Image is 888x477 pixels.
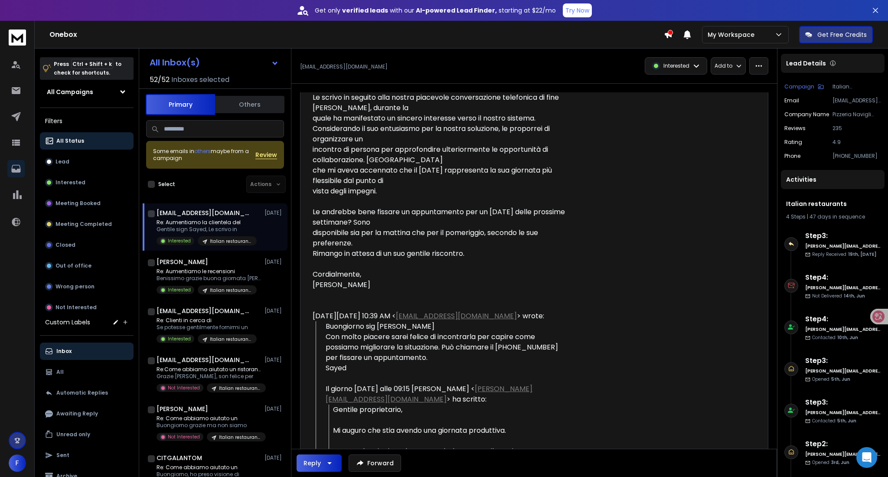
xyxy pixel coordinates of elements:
p: Contacted [812,334,858,341]
p: [DATE] [264,258,284,265]
p: Out of office [55,262,91,269]
p: [DATE] [264,209,284,216]
p: Italian restaurants [210,287,251,294]
button: Campaign [784,83,824,90]
p: Buongiorno grazie ma non siamo [157,422,261,429]
p: Interested [663,62,689,69]
h1: Onebox [49,29,664,40]
button: Forward [349,454,401,472]
p: All [56,369,64,376]
div: Some emails in maybe from a campaign [153,148,255,162]
p: reviews [784,125,806,132]
p: Get only with our starting at $22/mo [315,6,556,15]
button: Not Interested [40,299,134,316]
p: 235 [832,125,881,132]
p: [DATE] [264,405,284,412]
h6: Step 4 : [805,314,881,324]
div: Open Intercom Messenger [856,447,877,468]
button: Reply [297,454,342,472]
p: [DATE] [264,356,284,363]
p: Re: Aumentiamo la clientela del [157,219,257,226]
div: Mi auguro che stia avendo una giornata produttiva. [333,425,566,436]
p: Grazie [PERSON_NAME], son felice per [157,373,261,380]
p: Re: Come abbiamo aiutato un [157,464,261,471]
div: Cordialmente, [313,269,566,280]
button: Closed [40,236,134,254]
p: Automatic Replies [56,389,108,396]
h3: Inboxes selected [171,75,229,85]
p: rating [784,139,802,146]
h6: Step 3 : [805,397,881,408]
button: Others [215,95,284,114]
p: Opened [812,376,850,382]
p: [DATE] [264,307,284,314]
p: Lead Details [786,59,826,68]
h1: All Inbox(s) [150,58,200,67]
button: Lead [40,153,134,170]
div: [PERSON_NAME] [313,280,566,290]
p: 4.9 [832,139,881,146]
span: 14th, Jun [844,293,865,299]
div: Con molto piacere sarei felice di incontrarla per capire come possiamo migliorare la situazione. ... [326,332,566,363]
div: Durante le mie ricerche su Google, ho trovato il suo ristorante con 235 recensioni e una valutazi... [333,446,566,467]
div: [DATE][DATE] 10:39 AM < > wrote: [313,311,566,321]
h6: [PERSON_NAME][EMAIL_ADDRESS][DOMAIN_NAME] [805,368,881,374]
button: Inbox [40,343,134,360]
strong: AI-powered Lead Finder, [416,6,497,15]
p: Italian restaurants [219,434,261,441]
button: Unread only [40,426,134,443]
h1: Italian restaurants [786,199,879,208]
button: Meeting Completed [40,216,134,233]
span: others [194,147,211,155]
span: Ctrl + Shift + k [71,59,113,69]
h1: All Campaigns [47,88,93,96]
h1: [EMAIL_ADDRESS][DOMAIN_NAME] [157,307,252,315]
p: Interested [55,179,85,186]
h6: [PERSON_NAME][EMAIL_ADDRESS][DOMAIN_NAME] [805,409,881,416]
button: F [9,454,26,472]
p: [PHONE_NUMBER] [832,153,881,160]
p: Not Delivered [812,293,865,299]
h1: CITGALANTOM [157,454,202,462]
p: Gentile sign Sayed, Le scrivo in [157,226,257,233]
p: Awaiting Reply [56,410,98,417]
span: 47 days in sequence [810,213,865,220]
h6: [PERSON_NAME][EMAIL_ADDRESS][DOMAIN_NAME] [805,451,881,457]
p: All Status [56,137,84,144]
h1: [PERSON_NAME] [157,258,208,266]
p: Meeting Booked [55,200,101,207]
h6: [PERSON_NAME][EMAIL_ADDRESS][DOMAIN_NAME] [805,243,881,249]
h6: Step 4 : [805,272,881,283]
button: Try Now [563,3,592,17]
span: 3rd, Jun [831,459,849,466]
button: All Campaigns [40,83,134,101]
p: Unread only [56,431,90,438]
p: Phone [784,153,800,160]
p: [EMAIL_ADDRESS][DOMAIN_NAME] [300,63,388,70]
a: [PERSON_NAME][EMAIL_ADDRESS][DOMAIN_NAME] [326,384,532,404]
p: Not Interested [168,434,200,440]
h1: [PERSON_NAME] [157,405,208,413]
label: Select [158,181,175,188]
p: Italian restaurants [832,83,881,90]
h6: Step 3 : [805,356,881,366]
strong: verified leads [342,6,388,15]
h6: [PERSON_NAME][EMAIL_ADDRESS][DOMAIN_NAME] [805,326,881,333]
p: Italian restaurants [219,385,261,392]
p: [EMAIL_ADDRESS][DOMAIN_NAME] [832,97,881,104]
p: Benissimo grazie buona giornata [PERSON_NAME] [157,275,261,282]
img: logo [9,29,26,46]
span: 10th, Jun [837,334,858,341]
button: Primary [146,94,215,115]
div: Le andrebbe bene fissare un appuntamento per un [DATE] delle prossime settimane? Sono disponibile... [313,207,566,259]
div: Reply [304,459,321,467]
p: Se potesse gentilmente fornirmi un [157,324,257,331]
h3: Filters [40,115,134,127]
p: Add to [715,62,732,69]
p: Sent [56,452,69,459]
p: Pizzeria Navigli Pizza Tua Qui [GEOGRAPHIC_DATA] [832,111,881,118]
p: Italian restaurants [210,238,251,245]
p: Lead [55,158,69,165]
